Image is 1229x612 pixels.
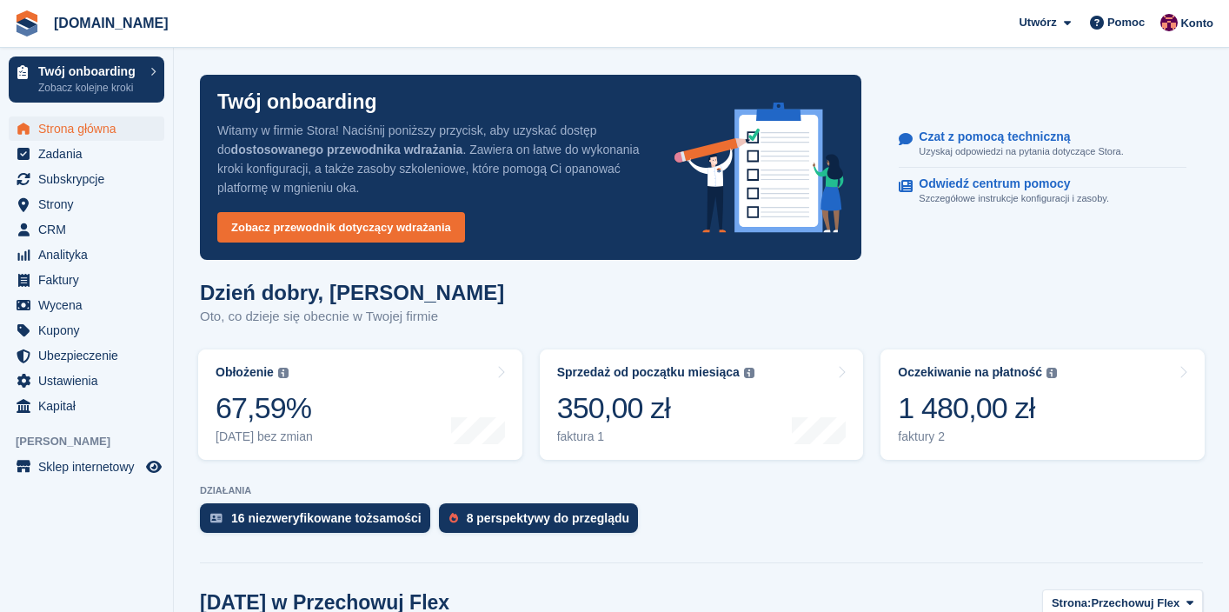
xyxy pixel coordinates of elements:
[899,121,1186,169] a: Czat z pomocą techniczną Uzyskaj odpowiedzi na pytania dotyczące Stora.
[200,503,439,542] a: 16 niezweryfikowane tożsamości
[899,168,1186,215] a: Odwiedź centrum pomocy Szczegółowe instrukcje konfiguracji i zasoby.
[9,116,164,141] a: menu
[1046,368,1057,378] img: icon-info-grey-7440780725fd019a000dd9b08b2336e03edf1995a4989e88bcd33f0948082b44.svg
[14,10,40,37] img: stora-icon-8386f47178a22dfd0bd8f6a31ec36ba5ce8667c1dd55bd0f319d3a0aa187defe.svg
[198,349,522,460] a: Obłożenie 67,59% [DATE] bez zmian
[38,142,143,166] span: Zadania
[200,307,504,327] p: Oto, co dzieje się obecnie w Twojej firmie
[47,9,176,37] a: [DOMAIN_NAME]
[217,121,647,197] p: Witamy w firmie Stora! Naciśnij poniższy przycisk, aby uzyskać dostęp do . Zawiera on łatwe do wy...
[38,394,143,418] span: Kapitał
[744,368,754,378] img: icon-info-grey-7440780725fd019a000dd9b08b2336e03edf1995a4989e88bcd33f0948082b44.svg
[38,217,143,242] span: CRM
[38,116,143,141] span: Strona główna
[9,167,164,191] a: menu
[880,349,1205,460] a: Oczekiwanie na płatność 1 480,00 zł faktury 2
[557,390,754,426] div: 350,00 zł
[216,365,274,380] div: Obłożenie
[38,293,143,317] span: Wycena
[898,429,1057,444] div: faktury 2
[216,429,313,444] div: [DATE] bez zmian
[9,394,164,418] a: menu
[38,80,142,96] p: Zobacz kolejne kroki
[216,390,313,426] div: 67,59%
[278,368,289,378] img: icon-info-grey-7440780725fd019a000dd9b08b2336e03edf1995a4989e88bcd33f0948082b44.svg
[467,511,630,525] div: 8 perspektywy do przeglądu
[9,318,164,343] a: menu
[38,369,143,393] span: Ustawienia
[674,103,845,233] img: onboarding-info-6c161a55d2c0e0a8cae90662b2fe09162a5109e8cc188191df67fb4f79e88e88.svg
[9,142,164,166] a: menu
[38,455,143,479] span: Sklep internetowy
[9,243,164,267] a: menu
[38,167,143,191] span: Subskrypcje
[1107,14,1145,31] span: Pomoc
[9,343,164,368] a: menu
[210,513,223,523] img: verify_identity-adf6edd0f0f0b5bbfe63781bf79b02c33cf7c696d77639b501bdc392416b5a36.svg
[9,192,164,216] a: menu
[143,456,164,477] a: Podgląd sklepu
[919,144,1123,159] p: Uzyskaj odpowiedzi na pytania dotyczące Stora.
[9,57,164,103] a: Twój onboarding Zobacz kolejne kroki
[557,365,740,380] div: Sprzedaż od początku miesiąca
[38,343,143,368] span: Ubezpieczenie
[9,268,164,292] a: menu
[439,503,648,542] a: 8 perspektywy do przeglądu
[1180,15,1213,32] span: Konto
[540,349,864,460] a: Sprzedaż od początku miesiąca 350,00 zł faktura 1
[231,511,422,525] div: 16 niezweryfikowane tożsamości
[9,293,164,317] a: menu
[1019,14,1056,31] span: Utwórz
[38,65,142,77] p: Twój onboarding
[38,268,143,292] span: Faktury
[38,318,143,343] span: Kupony
[1052,595,1092,612] span: Strona:
[38,192,143,216] span: Strony
[1160,14,1178,31] img: Mateusz Kacwin
[16,433,173,450] span: [PERSON_NAME]
[9,217,164,242] a: menu
[38,243,143,267] span: Analityka
[898,365,1042,380] div: Oczekiwanie na płatność
[919,191,1109,206] p: Szczegółowe instrukcje konfiguracji i zasoby.
[9,455,164,479] a: menu
[200,485,1203,496] p: DZIAŁANIA
[200,281,504,304] h1: Dzień dobry, [PERSON_NAME]
[9,369,164,393] a: menu
[898,390,1057,426] div: 1 480,00 zł
[919,176,1095,191] p: Odwiedź centrum pomocy
[557,429,754,444] div: faktura 1
[1091,595,1179,612] span: Przechowuj Flex
[231,143,463,156] strong: dostosowanego przewodnika wdrażania
[449,513,458,523] img: prospect-51fa495bee0391a8d652442698ab0144808aea92771e9ea1ae160a38d050c398.svg
[217,212,465,243] a: Zobacz przewodnik dotyczący wdrażania
[217,92,377,112] p: Twój onboarding
[919,130,1109,144] p: Czat z pomocą techniczną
